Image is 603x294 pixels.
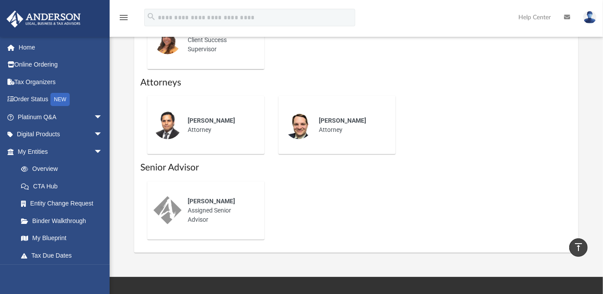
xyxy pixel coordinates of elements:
a: Digital Productsarrow_drop_down [6,126,116,143]
div: Client Success Supervisor [182,20,258,60]
img: User Pic [583,11,596,24]
a: Online Ordering [6,56,116,74]
a: CTA Hub [12,177,116,195]
h1: Senior Advisor [140,161,572,174]
a: Platinum Q&Aarrow_drop_down [6,108,116,126]
a: menu [118,17,129,23]
img: thumbnail [153,26,182,54]
a: Binder Walkthrough [12,212,116,230]
a: My Blueprint [12,230,111,247]
img: thumbnail [153,111,182,139]
span: arrow_drop_down [94,108,111,126]
span: arrow_drop_down [94,264,111,282]
div: NEW [50,93,70,106]
a: Tax Due Dates [12,247,116,264]
a: Tax Organizers [6,73,116,91]
img: Anderson Advisors Platinum Portal [4,11,83,28]
a: Home [6,39,116,56]
i: menu [118,12,129,23]
a: vertical_align_top [569,238,588,257]
div: Assigned Senior Advisor [182,191,258,230]
img: thumbnail [153,196,182,224]
span: arrow_drop_down [94,143,111,161]
span: [PERSON_NAME] [188,117,235,124]
a: Overview [12,160,116,178]
a: Entity Change Request [12,195,116,213]
span: arrow_drop_down [94,126,111,144]
span: [PERSON_NAME] [188,198,235,205]
i: vertical_align_top [573,242,584,252]
i: search [146,12,156,21]
h1: Attorneys [140,76,572,89]
a: Order StatusNEW [6,91,116,109]
div: Attorney [313,110,389,141]
img: thumbnail [285,111,313,139]
span: [PERSON_NAME] [319,117,366,124]
a: My Anderson Teamarrow_drop_down [6,264,111,282]
a: My Entitiesarrow_drop_down [6,143,116,160]
div: Attorney [182,110,258,141]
